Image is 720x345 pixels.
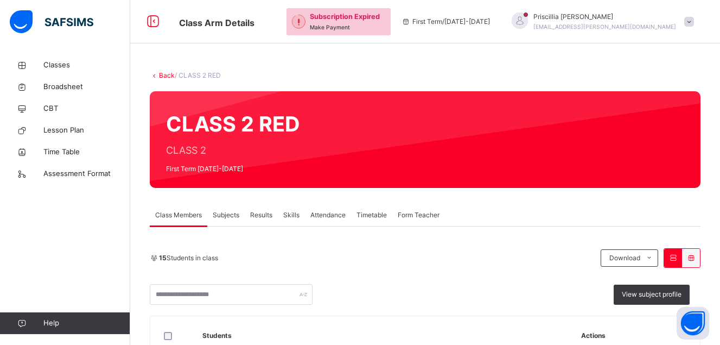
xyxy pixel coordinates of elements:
span: Class Arm Details [179,17,254,28]
span: Broadsheet [43,81,130,92]
button: Open asap [677,307,709,340]
span: Help [43,318,130,329]
span: CBT [43,103,130,114]
span: View subject profile [622,290,681,299]
span: Attendance [310,210,346,220]
div: PriscilliaDaniels [501,12,699,32]
img: safsims [10,10,93,33]
span: Priscillia [PERSON_NAME] [533,12,676,22]
span: Skills [283,210,300,220]
a: Back [159,71,175,79]
span: Form Teacher [398,210,439,220]
span: Class Members [155,210,202,220]
img: outstanding-1.146d663e52f09953f639664a84e30106.svg [292,15,305,28]
span: / CLASS 2 RED [175,71,221,79]
span: session/term information [402,17,490,27]
span: Subjects [213,210,239,220]
span: Timetable [356,210,387,220]
span: Make Payment [310,24,350,30]
span: Subscription Expired [310,11,380,22]
span: Students in class [159,253,218,263]
span: [EMAIL_ADDRESS][PERSON_NAME][DOMAIN_NAME] [533,23,676,30]
span: Results [250,210,272,220]
span: Download [609,253,640,263]
span: Time Table [43,147,130,158]
b: 15 [159,254,167,262]
span: Classes [43,60,130,71]
span: Lesson Plan [43,125,130,136]
span: Assessment Format [43,168,130,179]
